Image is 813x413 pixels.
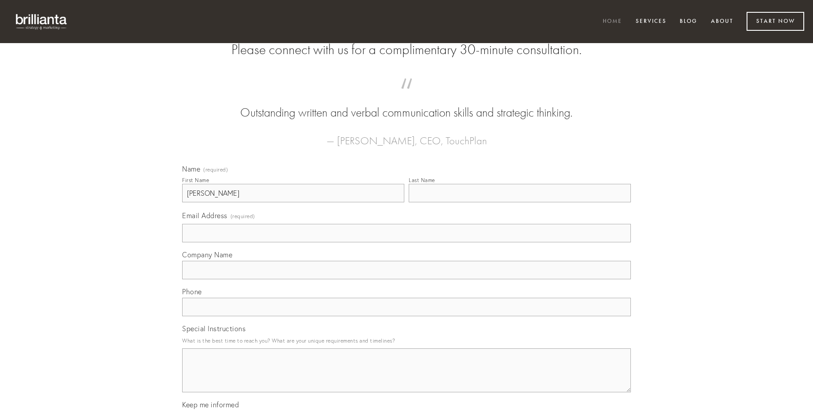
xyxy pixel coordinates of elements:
span: “ [196,87,617,104]
h2: Please connect with us for a complimentary 30-minute consultation. [182,41,631,58]
span: (required) [231,210,255,222]
img: brillianta - research, strategy, marketing [9,9,75,34]
p: What is the best time to reach you? What are your unique requirements and timelines? [182,335,631,347]
a: Services [630,15,672,29]
span: Special Instructions [182,324,245,333]
a: About [705,15,739,29]
span: Company Name [182,250,232,259]
div: Last Name [409,177,435,183]
a: Start Now [747,12,804,31]
span: Email Address [182,211,227,220]
span: Keep me informed [182,400,239,409]
a: Blog [674,15,703,29]
figcaption: — [PERSON_NAME], CEO, TouchPlan [196,121,617,150]
span: (required) [203,167,228,172]
a: Home [597,15,628,29]
span: Name [182,164,200,173]
blockquote: Outstanding written and verbal communication skills and strategic thinking. [196,87,617,121]
div: First Name [182,177,209,183]
span: Phone [182,287,202,296]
